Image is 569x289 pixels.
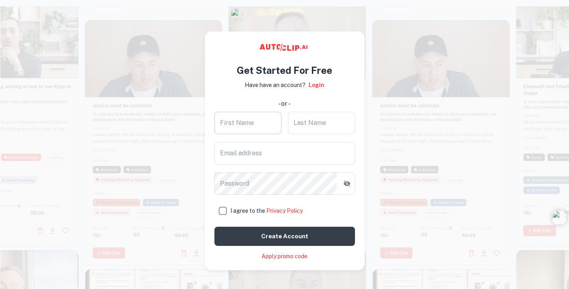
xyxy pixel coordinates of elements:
[278,99,291,109] div: - or -
[231,8,243,20] img: upload-icon.svg
[230,208,303,214] span: I agree to the
[214,227,355,246] button: Create account
[231,8,243,20] div: Alibaba Image Search
[266,208,303,214] a: Privacy Policy
[237,63,332,77] h4: Get Started For Free
[309,81,324,89] a: Login
[245,81,305,89] p: Have have an account?
[262,252,307,261] a: Apply promo code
